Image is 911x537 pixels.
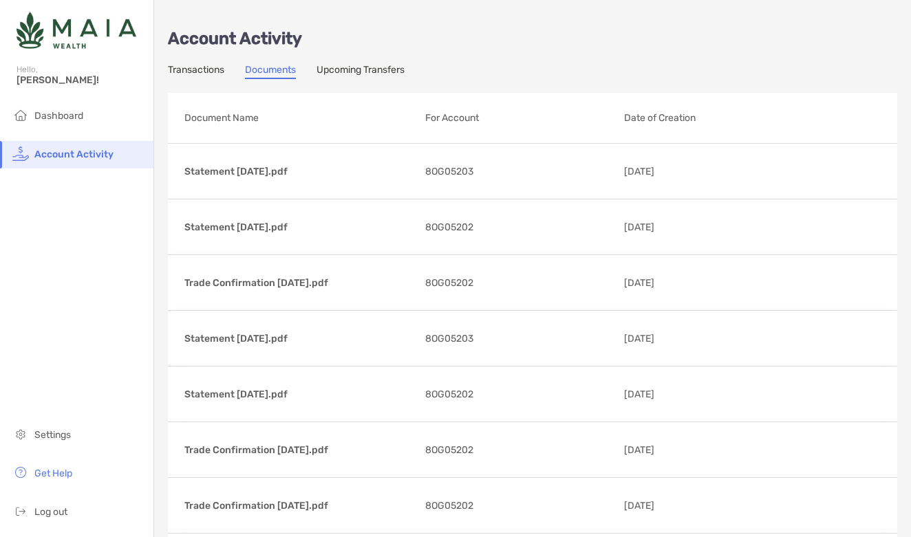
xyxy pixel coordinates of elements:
p: [DATE] [624,386,729,403]
img: household icon [12,107,29,123]
a: Upcoming Transfers [317,64,405,79]
p: Statement [DATE].pdf [184,219,414,236]
span: 8OG05203 [425,163,473,180]
p: [DATE] [624,219,729,236]
img: logout icon [12,503,29,519]
p: Trade Confirmation [DATE].pdf [184,274,414,292]
p: Statement [DATE].pdf [184,386,414,403]
p: Trade Confirmation [DATE].pdf [184,497,414,514]
img: get-help icon [12,464,29,481]
p: Date of Creation [624,109,833,127]
span: 8OG05203 [425,330,473,347]
p: [DATE] [624,163,729,180]
p: Statement [DATE].pdf [184,330,414,347]
img: activity icon [12,145,29,162]
p: Document Name [184,109,414,127]
p: [DATE] [624,330,729,347]
span: 8OG05202 [425,274,473,292]
img: settings icon [12,426,29,442]
p: Statement [DATE].pdf [184,163,414,180]
span: Settings [34,429,71,441]
span: 8OG05202 [425,219,473,236]
span: Account Activity [34,149,114,160]
span: Dashboard [34,110,83,122]
span: 8OG05202 [425,497,473,514]
p: [DATE] [624,274,729,292]
span: Get Help [34,468,72,479]
span: [PERSON_NAME]! [17,74,145,86]
p: [DATE] [624,441,729,459]
p: Trade Confirmation [DATE].pdf [184,441,414,459]
span: 8OG05202 [425,441,473,459]
a: Transactions [168,64,224,79]
a: Documents [245,64,296,79]
p: Account Activity [168,30,897,47]
p: For Account [425,109,613,127]
img: Zoe Logo [17,6,136,55]
span: 8OG05202 [425,386,473,403]
p: [DATE] [624,497,729,514]
span: Log out [34,506,67,518]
